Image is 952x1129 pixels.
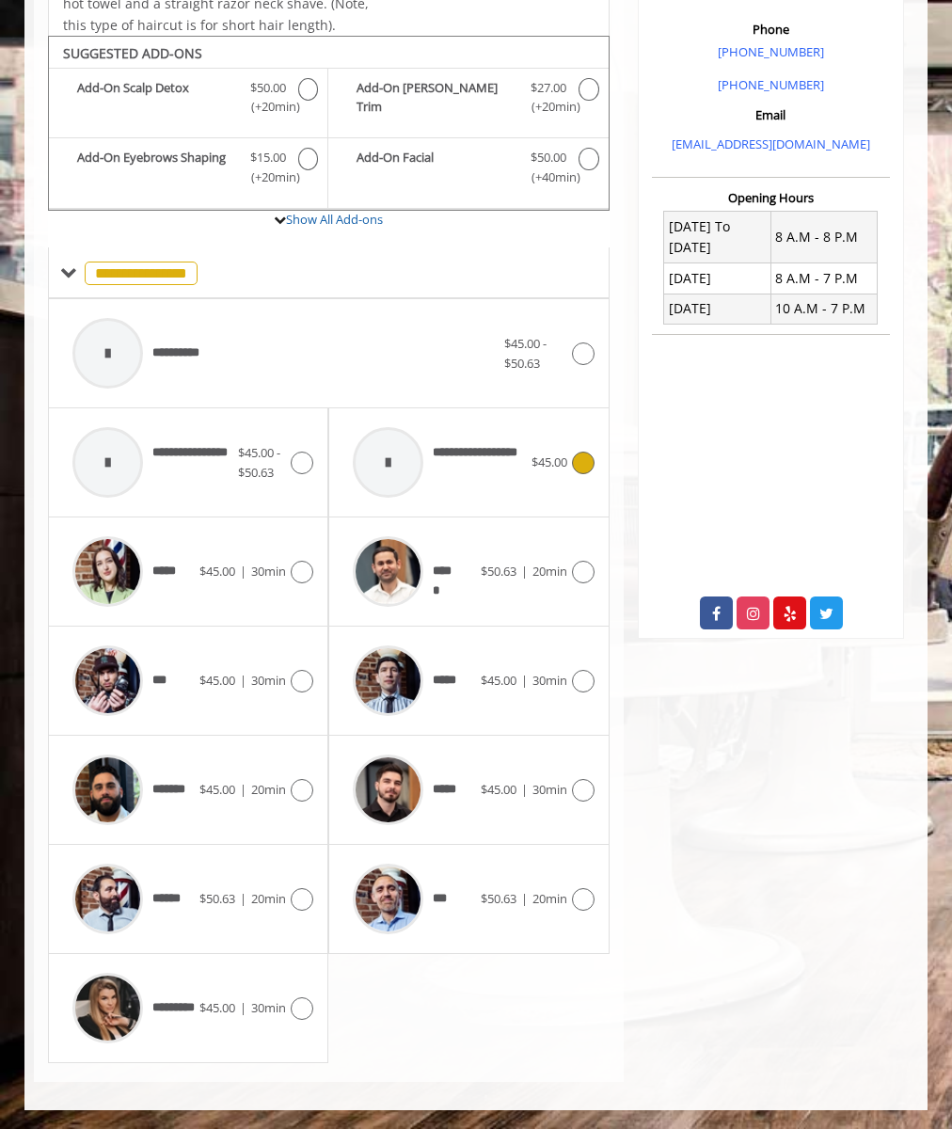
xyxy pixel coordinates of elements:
[238,444,280,481] span: $45.00 - $50.63
[199,563,235,580] span: $45.00
[199,999,235,1016] span: $45.00
[521,563,528,580] span: |
[247,167,289,187] span: (+20min )
[521,890,528,907] span: |
[521,672,528,689] span: |
[531,78,566,98] span: $27.00
[240,781,246,798] span: |
[481,563,516,580] span: $50.63
[481,672,516,689] span: $45.00
[532,781,567,798] span: 30min
[338,148,598,192] label: Add-On Facial
[664,294,770,324] td: [DATE]
[481,781,516,798] span: $45.00
[481,890,516,907] span: $50.63
[664,263,770,294] td: [DATE]
[770,294,877,324] td: 10 A.M - 7 P.M
[240,890,246,907] span: |
[58,78,318,122] label: Add-On Scalp Detox
[77,148,238,187] b: Add-On Eyebrows Shaping
[77,78,238,118] b: Add-On Scalp Detox
[664,212,770,263] td: [DATE] To [DATE]
[718,43,824,60] a: [PHONE_NUMBER]
[240,563,246,580] span: |
[247,97,289,117] span: (+20min )
[532,563,567,580] span: 20min
[199,890,235,907] span: $50.63
[251,999,286,1016] span: 30min
[251,781,286,798] span: 20min
[357,78,518,118] b: Add-On [PERSON_NAME] Trim
[338,78,598,122] label: Add-On Beard Trim
[199,781,235,798] span: $45.00
[48,36,610,211] div: The Made Man Haircut Add-onS
[357,148,518,187] b: Add-On Facial
[770,263,877,294] td: 8 A.M - 7 P.M
[250,78,286,98] span: $50.00
[286,211,383,228] a: Show All Add-ons
[240,999,246,1016] span: |
[251,563,286,580] span: 30min
[672,135,870,152] a: [EMAIL_ADDRESS][DOMAIN_NAME]
[251,890,286,907] span: 20min
[532,672,567,689] span: 30min
[657,23,885,36] h3: Phone
[657,108,885,121] h3: Email
[652,191,890,204] h3: Opening Hours
[521,781,528,798] span: |
[770,212,877,263] td: 8 A.M - 8 P.M
[531,148,566,167] span: $50.00
[528,167,569,187] span: (+40min )
[718,76,824,93] a: [PHONE_NUMBER]
[240,672,246,689] span: |
[58,148,318,192] label: Add-On Eyebrows Shaping
[63,44,202,62] b: SUGGESTED ADD-ONS
[250,148,286,167] span: $15.00
[532,890,567,907] span: 20min
[199,672,235,689] span: $45.00
[251,672,286,689] span: 30min
[528,97,569,117] span: (+20min )
[532,453,567,470] span: $45.00
[504,335,547,372] span: $45.00 - $50.63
